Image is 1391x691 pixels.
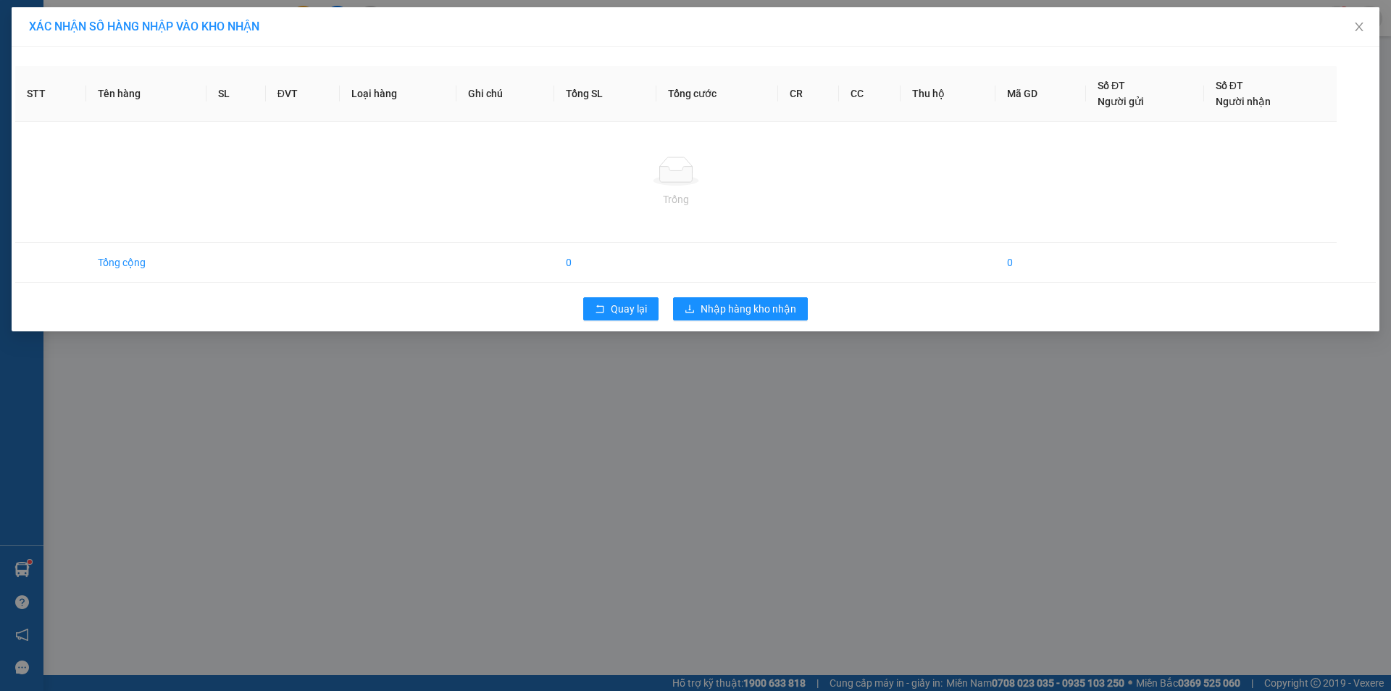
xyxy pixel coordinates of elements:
span: Số ĐT [1098,80,1125,91]
span: rollback [595,304,605,315]
th: STT [15,66,86,122]
th: Loại hàng [340,66,456,122]
th: CC [839,66,901,122]
b: Công Ty xe khách HIỆP THÀNH [46,12,166,99]
div: Trống [27,191,1325,207]
th: Mã GD [995,66,1086,122]
th: Tên hàng [86,66,206,122]
span: Người gửi [1098,96,1144,107]
th: Ghi chú [456,66,555,122]
h2: VP Nhận: Tản Đà [76,104,350,195]
th: CR [778,66,840,122]
td: 0 [995,243,1086,283]
span: download [685,304,695,315]
span: XÁC NHẬN SỐ HÀNG NHẬP VÀO KHO NHẬN [29,20,259,33]
button: downloadNhập hàng kho nhận [673,297,808,320]
th: Tổng SL [554,66,656,122]
button: rollbackQuay lại [583,297,659,320]
span: close [1353,21,1365,33]
th: Thu hộ [901,66,995,122]
th: ĐVT [266,66,340,122]
span: Người nhận [1216,96,1271,107]
span: Nhập hàng kho nhận [701,301,796,317]
td: 0 [554,243,656,283]
h2: TC1109250162 [8,104,117,128]
span: Quay lại [611,301,647,317]
b: [DOMAIN_NAME] [193,12,350,36]
td: Tổng cộng [86,243,206,283]
span: Số ĐT [1216,80,1243,91]
th: Tổng cước [656,66,778,122]
th: SL [206,66,265,122]
button: Close [1339,7,1379,48]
